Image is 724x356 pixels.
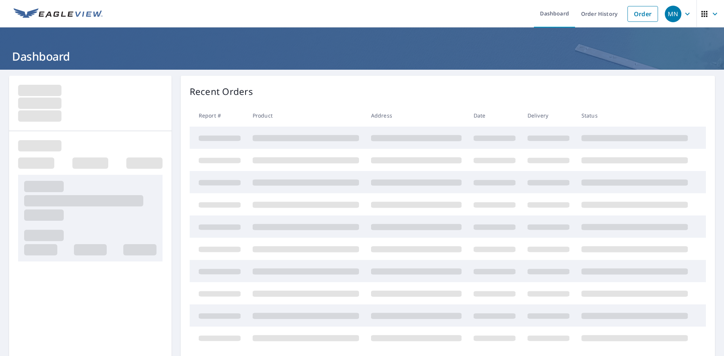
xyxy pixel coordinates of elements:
img: EV Logo [14,8,103,20]
th: Report # [190,104,247,127]
th: Product [247,104,365,127]
th: Status [575,104,694,127]
th: Date [468,104,522,127]
h1: Dashboard [9,49,715,64]
th: Delivery [522,104,575,127]
p: Recent Orders [190,85,253,98]
a: Order [627,6,658,22]
th: Address [365,104,468,127]
div: MN [665,6,681,22]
